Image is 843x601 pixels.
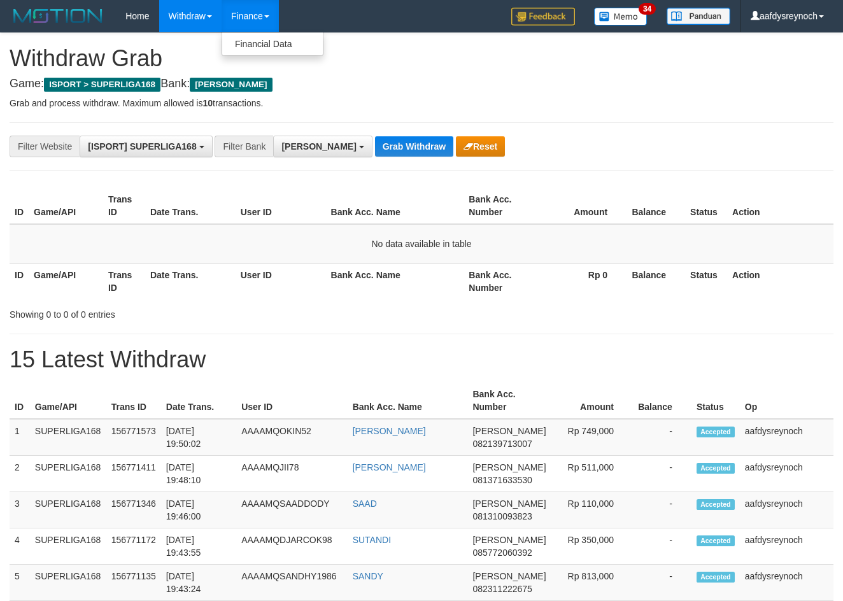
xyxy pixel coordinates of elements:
span: [PERSON_NAME] [472,535,546,545]
td: AAAAMQDJARCOK98 [236,528,347,565]
a: SAAD [353,498,377,509]
td: 2 [10,456,30,492]
th: Action [727,263,833,299]
span: Accepted [697,463,735,474]
th: Action [727,188,833,224]
th: Bank Acc. Name [326,263,464,299]
span: [PERSON_NAME] [472,426,546,436]
td: aafdysreynoch [740,456,833,492]
td: 4 [10,528,30,565]
td: Rp 813,000 [551,565,633,601]
h4: Game: Bank: [10,78,833,90]
th: User ID [236,383,347,419]
img: panduan.png [667,8,730,25]
strong: 10 [202,98,213,108]
th: User ID [236,188,326,224]
th: Bank Acc. Name [348,383,468,419]
button: Grab Withdraw [375,136,453,157]
span: [PERSON_NAME] [281,141,356,152]
td: 156771172 [106,528,161,565]
th: ID [10,263,29,299]
td: 156771411 [106,456,161,492]
th: Rp 0 [538,263,627,299]
td: - [633,492,691,528]
td: aafdysreynoch [740,565,833,601]
th: Bank Acc. Number [464,263,538,299]
td: AAAAMQSAADDODY [236,492,347,528]
th: Status [685,263,727,299]
button: [PERSON_NAME] [273,136,372,157]
p: Grab and process withdraw. Maximum allowed is transactions. [10,97,833,110]
td: 5 [10,565,30,601]
th: Trans ID [103,188,145,224]
th: Op [740,383,833,419]
th: Balance [633,383,691,419]
td: [DATE] 19:46:00 [161,492,236,528]
td: 156771135 [106,565,161,601]
a: Financial Data [222,36,323,52]
th: ID [10,188,29,224]
img: Feedback.jpg [511,8,575,25]
td: aafdysreynoch [740,419,833,456]
th: Bank Acc. Number [464,188,538,224]
span: Copy 081310093823 to clipboard [472,511,532,521]
span: Copy 082139713007 to clipboard [472,439,532,449]
td: Rp 511,000 [551,456,633,492]
th: Balance [627,188,685,224]
th: Date Trans. [145,263,236,299]
span: [PERSON_NAME] [472,571,546,581]
th: Date Trans. [161,383,236,419]
td: Rp 110,000 [551,492,633,528]
button: [ISPORT] SUPERLIGA168 [80,136,212,157]
td: SUPERLIGA168 [30,492,106,528]
th: Amount [538,188,627,224]
span: Accepted [697,535,735,546]
td: AAAAMQJII78 [236,456,347,492]
td: aafdysreynoch [740,528,833,565]
th: Trans ID [103,263,145,299]
span: [PERSON_NAME] [472,498,546,509]
span: [ISPORT] SUPERLIGA168 [88,141,196,152]
a: [PERSON_NAME] [353,426,426,436]
span: Copy 085772060392 to clipboard [472,548,532,558]
span: Accepted [697,427,735,437]
td: [DATE] 19:48:10 [161,456,236,492]
th: Status [691,383,740,419]
td: - [633,528,691,565]
td: [DATE] 19:43:55 [161,528,236,565]
td: Rp 350,000 [551,528,633,565]
div: Showing 0 to 0 of 0 entries [10,303,342,321]
td: aafdysreynoch [740,492,833,528]
th: Amount [551,383,633,419]
td: - [633,419,691,456]
td: - [633,456,691,492]
span: Accepted [697,572,735,583]
td: 156771346 [106,492,161,528]
th: Trans ID [106,383,161,419]
td: - [633,565,691,601]
td: SUPERLIGA168 [30,565,106,601]
span: [PERSON_NAME] [472,462,546,472]
img: Button%20Memo.svg [594,8,648,25]
th: Balance [627,263,685,299]
td: 3 [10,492,30,528]
td: 1 [10,419,30,456]
h1: 15 Latest Withdraw [10,347,833,372]
h1: Withdraw Grab [10,46,833,71]
td: AAAAMQOKIN52 [236,419,347,456]
a: SANDY [353,571,383,581]
span: Copy 082311222675 to clipboard [472,584,532,594]
td: AAAAMQSANDHY1986 [236,565,347,601]
th: Game/API [30,383,106,419]
span: Copy 081371633530 to clipboard [472,475,532,485]
td: Rp 749,000 [551,419,633,456]
div: Filter Bank [215,136,273,157]
th: User ID [236,263,326,299]
td: SUPERLIGA168 [30,419,106,456]
td: [DATE] 19:50:02 [161,419,236,456]
a: SUTANDI [353,535,391,545]
button: Reset [456,136,505,157]
div: Filter Website [10,136,80,157]
th: Status [685,188,727,224]
th: Date Trans. [145,188,236,224]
